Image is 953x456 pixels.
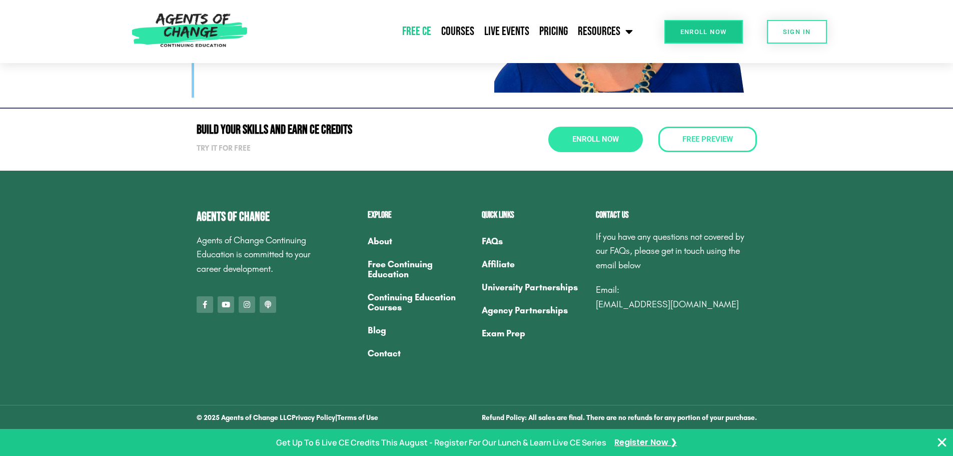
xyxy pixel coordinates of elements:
a: University Partnerships [482,276,586,299]
a: Privacy Policy [292,413,335,422]
a: Continuing Education Courses [368,286,472,319]
h2: Quick Links [482,211,586,220]
a: Enroll Now [548,127,643,152]
h4: Agents of Change [197,211,318,223]
a: Courses [436,19,479,44]
a: Free Preview [658,127,757,152]
h2: Build Your Skills and Earn CE CREDITS [197,124,472,136]
span: SIGN IN [783,29,811,35]
a: Free Continuing Education [368,253,472,286]
a: Affiliate [482,253,586,276]
nav: Menu [368,230,472,365]
h3: Refund Policy: All sales are final. There are no refunds for any portion of your purchase. [482,414,757,421]
a: Terms of Use [337,413,378,422]
a: Blog [368,319,472,342]
a: SIGN IN [767,20,827,44]
a: Pricing [534,19,573,44]
a: Contact [368,342,472,365]
h2: Contact us [596,211,757,220]
h3: © 2025 Agents of Change LLC | [197,414,472,421]
a: Agency Partnerships [482,299,586,322]
a: Register Now ❯ [614,435,677,450]
h2: Explore [368,211,472,220]
a: Enroll Now [664,20,743,44]
a: About [368,230,472,253]
p: Email: [596,283,757,312]
a: Exam Prep [482,322,586,345]
button: Close Banner [936,436,948,448]
span: Agents of Change Continuing Education is committed to your career development. [197,235,311,275]
p: Get Up To 6 Live CE Credits This August - Register For Our Lunch & Learn Live CE Series [276,435,606,450]
a: Resources [573,19,638,44]
a: Free CE [397,19,436,44]
nav: Menu [253,19,638,44]
span: Enroll Now [572,136,619,143]
span: Enroll Now [680,29,727,35]
nav: Menu [482,230,586,345]
strong: Try it for free [197,144,251,153]
span: If you have any questions not covered by our FAQs, please get in touch using the email below [596,231,744,271]
a: FAQs [482,230,586,253]
span: Free Preview [682,136,733,143]
a: [EMAIL_ADDRESS][DOMAIN_NAME] [596,299,739,310]
a: Live Events [479,19,534,44]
